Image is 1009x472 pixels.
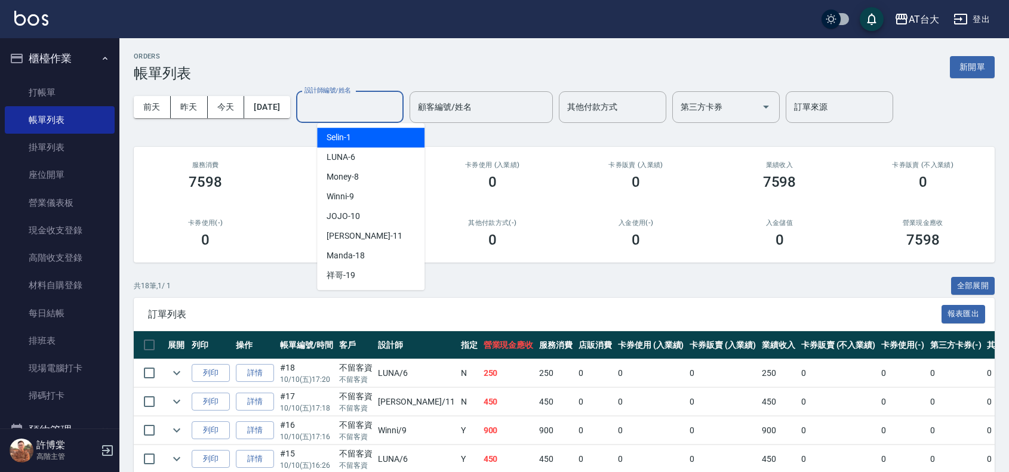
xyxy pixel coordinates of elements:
h3: 0 [632,232,640,248]
h3: 0 [919,174,927,190]
div: AT台大 [909,12,939,27]
h3: 帳單列表 [134,65,191,82]
h3: 0 [488,232,497,248]
a: 詳情 [236,421,274,440]
td: 450 [759,388,798,416]
td: 0 [798,417,878,445]
td: 0 [615,417,687,445]
label: 設計師編號/姓名 [304,86,351,95]
p: 不留客資 [339,460,373,471]
td: #16 [277,417,336,445]
span: JOJO -10 [327,210,360,223]
td: 0 [615,359,687,387]
td: 0 [687,417,759,445]
span: Winni -9 [327,190,354,203]
a: 營業儀表板 [5,189,115,217]
td: 0 [927,417,985,445]
td: [PERSON_NAME] /11 [375,388,457,416]
button: 登出 [949,8,995,30]
div: 不留客資 [339,419,373,431]
a: 每日結帳 [5,300,115,327]
button: 全部展開 [951,277,995,295]
h2: 其他付款方式(-) [435,219,550,227]
h2: 業績收入 [722,161,836,169]
p: 10/10 (五) 17:16 [280,431,333,442]
th: 卡券使用(-) [878,331,927,359]
th: 店販消費 [576,331,615,359]
a: 帳單列表 [5,106,115,134]
a: 詳情 [236,393,274,411]
td: 0 [615,388,687,416]
button: 新開單 [950,56,995,78]
h5: 許博棠 [36,439,97,451]
a: 材料自購登錄 [5,272,115,299]
p: 高階主管 [36,451,97,462]
h2: 卡券使用(-) [148,219,263,227]
button: expand row [168,450,186,468]
th: 設計師 [375,331,457,359]
td: 0 [687,388,759,416]
h3: 7598 [763,174,796,190]
td: 250 [536,359,576,387]
th: 列印 [189,331,233,359]
td: #18 [277,359,336,387]
th: 第三方卡券(-) [927,331,985,359]
button: Open [756,97,776,116]
th: 卡券販賣 (入業績) [687,331,759,359]
td: N [458,359,481,387]
a: 高階收支登錄 [5,244,115,272]
p: 不留客資 [339,374,373,385]
a: 排班表 [5,327,115,354]
img: Logo [14,11,48,26]
p: 10/10 (五) 17:18 [280,403,333,414]
a: 報表匯出 [942,308,986,319]
img: Person [10,439,33,462]
td: Y [458,417,481,445]
td: N [458,388,481,416]
td: LUNA /6 [375,359,457,387]
td: 900 [481,417,537,445]
a: 打帳單 [5,79,115,106]
td: 900 [536,417,576,445]
td: 0 [798,388,878,416]
td: Winni /9 [375,417,457,445]
span: [PERSON_NAME] -11 [327,230,402,242]
button: 昨天 [171,96,208,118]
button: expand row [168,364,186,382]
th: 業績收入 [759,331,798,359]
td: 0 [687,359,759,387]
button: 報表匯出 [942,305,986,323]
span: Manda -18 [327,249,365,262]
td: 0 [927,359,985,387]
span: 訂單列表 [148,309,942,320]
h2: 卡券使用 (入業績) [435,161,550,169]
td: 0 [576,359,615,387]
td: 900 [759,417,798,445]
p: 不留客資 [339,431,373,442]
button: 今天 [208,96,245,118]
h2: 卡券販賣 (入業績) [579,161,693,169]
h2: 店販消費 [291,161,406,169]
a: 詳情 [236,450,274,468]
td: 0 [878,359,927,387]
button: AT台大 [890,7,944,32]
p: 不留客資 [339,403,373,414]
div: 不留客資 [339,390,373,403]
div: 不留客資 [339,448,373,460]
td: 0 [798,359,878,387]
h3: 0 [201,232,210,248]
button: 列印 [192,421,230,440]
td: 0 [878,417,927,445]
th: 卡券販賣 (不入業績) [798,331,878,359]
span: Money -8 [327,171,359,183]
div: 不留客資 [339,362,373,374]
h3: 7598 [906,232,940,248]
button: 列印 [192,393,230,411]
h2: 入金儲值 [722,219,836,227]
td: 0 [878,388,927,416]
th: 客戶 [336,331,376,359]
h2: ORDERS [134,53,191,60]
span: Selin -1 [327,131,351,144]
h3: 0 [776,232,784,248]
td: #17 [277,388,336,416]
